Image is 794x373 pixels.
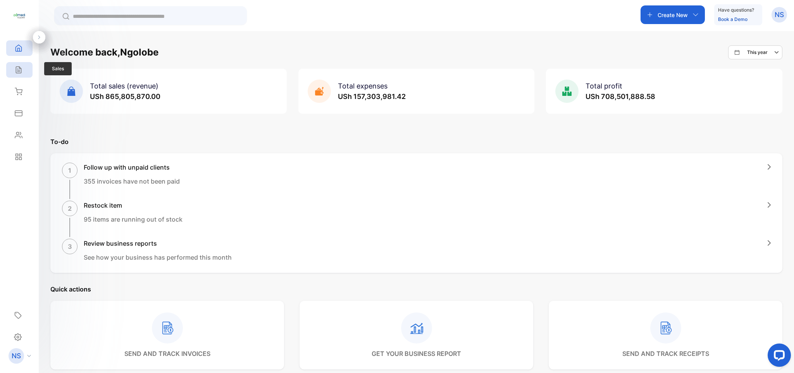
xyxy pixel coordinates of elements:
[44,62,72,75] span: Sales
[747,49,768,56] p: This year
[68,166,71,175] p: 1
[12,351,21,361] p: NS
[622,349,709,358] p: send and track receipts
[586,82,622,90] span: Total profit
[84,239,232,248] h1: Review business reports
[14,10,25,22] img: logo
[772,5,787,24] button: NS
[124,349,210,358] p: send and track invoices
[84,215,183,224] p: 95 items are running out of stock
[728,45,782,59] button: This year
[372,349,461,358] p: get your business report
[641,5,705,24] button: Create New
[90,82,158,90] span: Total sales (revenue)
[84,163,180,172] h1: Follow up with unpaid clients
[50,285,782,294] p: Quick actions
[338,82,388,90] span: Total expenses
[761,340,794,373] iframe: LiveChat chat widget
[84,177,180,186] p: 355 invoices have not been paid
[84,201,183,210] h1: Restock item
[775,10,784,20] p: NS
[658,11,688,19] p: Create New
[68,242,72,251] p: 3
[718,16,747,22] a: Book a Demo
[68,204,72,213] p: 2
[586,92,655,101] span: USh 708,501,888.58
[338,92,406,101] span: USh 157,303,981.42
[718,6,754,14] p: Have questions?
[50,45,158,59] h1: Welcome back, Ngolobe
[50,137,782,146] p: To-do
[84,253,232,262] p: See how your business has performed this month
[90,92,160,101] span: USh 865,805,870.00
